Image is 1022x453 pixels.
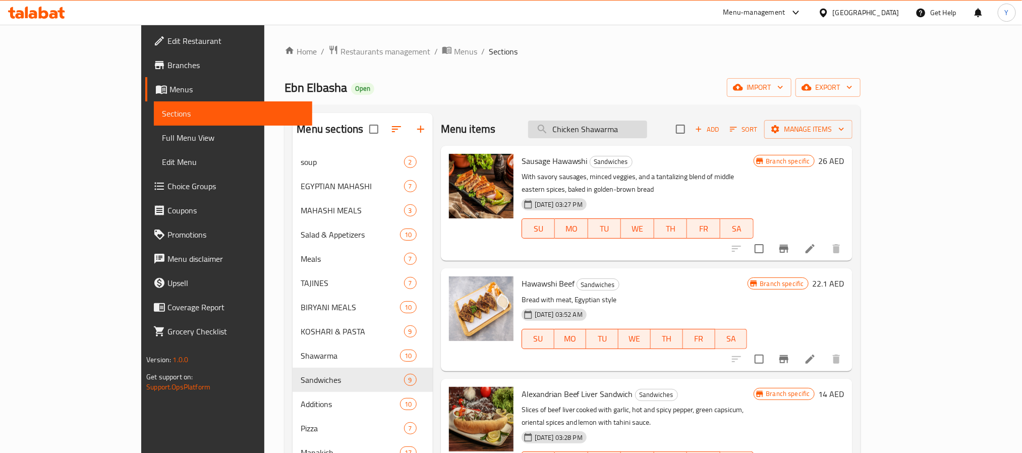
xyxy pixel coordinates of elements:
[409,117,433,141] button: Add section
[400,229,416,241] div: items
[146,353,171,366] span: Version:
[167,59,304,71] span: Branches
[590,156,633,168] div: Sandwiches
[522,329,554,349] button: SU
[727,78,791,97] button: import
[167,180,304,192] span: Choice Groups
[819,154,844,168] h6: 26 AED
[301,374,404,386] div: Sandwiches
[401,351,416,361] span: 10
[813,276,844,291] h6: 22.1 AED
[301,180,404,192] span: EGYPTIAN MAHASHI
[691,221,716,236] span: FR
[301,204,404,216] span: MAHASHI MEALS
[735,81,783,94] span: import
[528,121,647,138] input: search
[635,389,678,401] div: Sandwiches
[154,101,312,126] a: Sections
[297,122,363,137] h2: Menu sections
[293,368,432,392] div: Sandwiches9
[577,279,619,291] span: Sandwiches
[522,294,748,306] p: Bread with meat, Egyptian style
[621,218,654,239] button: WE
[691,122,723,137] button: Add
[404,277,417,289] div: items
[590,156,632,167] span: Sandwiches
[400,301,416,313] div: items
[749,238,770,259] span: Select to update
[301,325,404,337] div: KOSHARI & PASTA
[590,331,614,346] span: TU
[454,45,477,58] span: Menus
[804,243,816,255] a: Edit menu item
[764,120,853,139] button: Manage items
[293,150,432,174] div: soup2
[154,150,312,174] a: Edit Menu
[804,353,816,365] a: Edit menu item
[351,84,374,93] span: Open
[691,122,723,137] span: Add item
[405,157,416,167] span: 2
[328,45,430,58] a: Restaurants management
[687,218,720,239] button: FR
[442,45,477,58] a: Menus
[301,422,404,434] span: Pizza
[293,295,432,319] div: BIRYANI MEALS10
[167,277,304,289] span: Upsell
[293,319,432,344] div: KOSHARI & PASTA9
[145,174,312,198] a: Choice Groups
[651,329,683,349] button: TH
[145,198,312,222] a: Coupons
[405,182,416,191] span: 7
[531,310,587,319] span: [DATE] 03:52 AM
[531,433,587,442] span: [DATE] 03:28 PM
[400,398,416,410] div: items
[293,198,432,222] div: MAHASHI MEALS3
[405,278,416,288] span: 7
[720,218,754,239] button: SA
[636,389,677,401] span: Sandwiches
[145,319,312,344] a: Grocery Checklist
[293,344,432,368] div: Shawarma10
[824,237,848,261] button: delete
[756,279,808,289] span: Branch specific
[489,45,518,58] span: Sections
[622,331,647,346] span: WE
[401,230,416,240] span: 10
[522,404,754,429] p: Slices of beef liver cooked with garlic, hot and spicy pepper, green capsicum, oriental spices an...
[577,278,619,291] div: Sandwiches
[404,253,417,265] div: items
[522,171,754,196] p: With savory sausages, minced veggies, and a tantalizing blend of middle eastern spices, baked in ...
[293,271,432,295] div: TAJINES7
[363,119,384,140] span: Select all sections
[404,156,417,168] div: items
[586,329,618,349] button: TU
[555,218,588,239] button: MO
[588,218,621,239] button: TU
[762,156,814,166] span: Branch specific
[405,254,416,264] span: 7
[167,35,304,47] span: Edit Restaurant
[727,122,760,137] button: Sort
[719,331,744,346] span: SA
[715,329,748,349] button: SA
[687,331,711,346] span: FR
[145,29,312,53] a: Edit Restaurant
[724,221,750,236] span: SA
[833,7,899,18] div: [GEOGRAPHIC_DATA]
[404,374,417,386] div: items
[146,370,193,383] span: Get support on:
[796,78,861,97] button: export
[404,325,417,337] div: items
[340,45,430,58] span: Restaurants management
[434,45,438,58] li: /
[683,329,715,349] button: FR
[167,325,304,337] span: Grocery Checklist
[405,327,416,336] span: 9
[301,398,400,410] span: Additions
[804,81,853,94] span: export
[522,276,575,291] span: Hawawshi Beef
[618,329,651,349] button: WE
